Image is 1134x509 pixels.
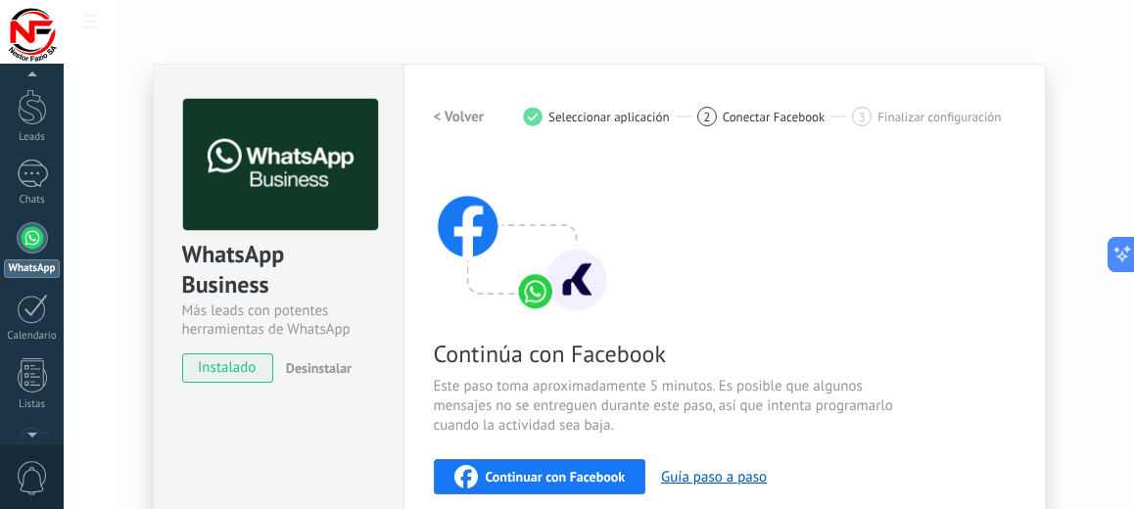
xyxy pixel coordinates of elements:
[4,194,61,207] div: Chats
[286,359,352,377] span: Desinstalar
[434,339,900,369] span: Continúa con Facebook
[548,110,670,124] span: Seleccionar aplicación
[661,468,767,486] button: Guía paso a paso
[434,158,610,314] img: connect with facebook
[434,99,485,134] button: < Volver
[723,110,826,124] span: Conectar Facebook
[877,110,1001,124] span: Finalizar configuración
[859,109,866,125] span: 3
[182,301,375,339] div: Más leads con potentes herramientas de WhatsApp
[4,330,61,343] div: Calendario
[703,109,710,125] span: 2
[278,353,352,383] button: Desinstalar
[434,108,485,126] h2: < Volver
[182,239,375,301] div: WhatsApp Business
[183,353,272,383] span: instalado
[434,377,900,436] span: Este paso toma aproximadamente 5 minutos. Es posible que algunos mensajes no se entreguen durante...
[434,459,646,494] button: Continuar con Facebook
[4,131,61,144] div: Leads
[4,259,60,278] div: WhatsApp
[4,398,61,411] div: Listas
[183,99,378,231] img: logo_main.png
[486,470,626,484] span: Continuar con Facebook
